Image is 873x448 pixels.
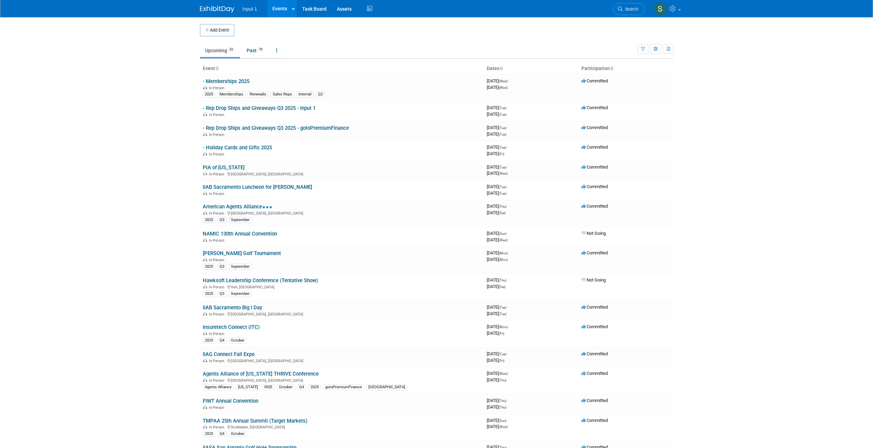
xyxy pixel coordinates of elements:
span: Committed [581,125,608,130]
span: [DATE] [487,284,506,289]
div: Renewals [248,91,268,97]
span: (Thu) [499,205,506,208]
div: [GEOGRAPHIC_DATA], [GEOGRAPHIC_DATA] [203,358,481,363]
span: - [509,250,510,255]
img: In-Person Event [203,425,207,428]
a: Hawksoft Leadership Conference (Tentative Show) [203,277,318,284]
div: Memberships [217,91,245,97]
span: (Fri) [499,359,504,363]
div: Q2 [316,91,325,97]
span: - [509,324,510,329]
div: October [229,337,247,344]
span: (Wed) [499,86,508,90]
span: Committed [581,398,608,403]
div: Vail, [GEOGRAPHIC_DATA] [203,284,481,289]
span: Committed [581,418,608,423]
span: In-Person [209,258,226,262]
span: [DATE] [487,331,504,336]
div: 2025 [203,431,215,437]
span: [DATE] [487,171,508,176]
div: 2025 [203,264,215,270]
span: In-Person [209,113,226,117]
div: 2025 [203,91,215,97]
span: In-Person [209,312,226,317]
span: (Sat) [499,211,506,215]
span: (Thu) [499,399,506,403]
span: Committed [581,351,608,356]
span: [DATE] [487,85,508,90]
a: Upcoming33 [200,44,240,57]
a: TMPAA 25th Annual Summit (Target Markets) [203,418,307,424]
span: Not Going [581,277,606,283]
span: [DATE] [487,131,506,137]
span: In-Person [209,152,226,157]
span: - [507,164,508,170]
span: - [507,145,508,150]
span: Search [623,7,638,12]
div: RISE [262,384,274,390]
span: In-Person [209,133,226,137]
img: In-Person Event [203,152,207,156]
span: (Wed) [499,172,508,175]
span: In-Person [209,405,226,410]
div: Q3 [217,264,226,270]
span: (Mon) [499,251,508,255]
span: - [507,184,508,189]
a: NAMIC 130th Annual Convention [203,231,277,237]
span: [DATE] [487,324,510,329]
span: Committed [581,105,608,110]
img: In-Person Event [203,359,207,362]
span: [DATE] [487,125,508,130]
span: - [509,371,510,376]
span: (Thu) [499,378,506,382]
span: In-Person [209,359,226,363]
span: (Tue) [499,185,506,189]
span: [DATE] [487,237,508,242]
div: September [229,217,252,223]
span: (Tue) [499,106,506,110]
span: Committed [581,305,608,310]
div: 2025 [308,384,321,390]
a: Search [613,3,645,15]
span: [DATE] [487,210,506,215]
img: In-Person Event [203,192,207,195]
a: [PERSON_NAME] Golf Tournament [203,250,281,256]
span: (Tue) [499,146,506,149]
span: Committed [581,324,608,329]
span: (Tue) [499,126,506,130]
span: (Tue) [499,312,506,316]
img: In-Person Event [203,258,207,261]
div: [US_STATE] [236,384,260,390]
a: Sort by Start Date [499,66,503,71]
span: [DATE] [487,191,506,196]
th: Dates [484,63,579,74]
span: In-Person [209,378,226,383]
span: [DATE] [487,257,508,262]
span: [DATE] [487,424,508,429]
span: (Wed) [499,79,508,83]
div: Q4 [297,384,306,390]
span: Committed [581,145,608,150]
span: [DATE] [487,164,508,170]
span: In-Person [209,238,226,243]
img: In-Person Event [203,86,207,89]
img: Susan Stout [654,2,667,15]
span: [DATE] [487,358,504,363]
span: (Sun) [499,232,506,236]
a: FIWT Annual Convention [203,398,258,404]
img: In-Person Event [203,133,207,136]
span: Committed [581,204,608,209]
a: - Holiday Cards and Gifts 2025 [203,145,272,151]
span: In-Person [209,332,226,336]
div: Q4 [217,337,226,344]
a: - Memberships 2025 [203,78,249,84]
a: Sort by Event Name [215,66,219,71]
span: Committed [581,371,608,376]
span: [DATE] [487,371,510,376]
div: gotoPremiumFinance [323,384,364,390]
div: [GEOGRAPHIC_DATA], [GEOGRAPHIC_DATA] [203,210,481,216]
img: In-Person Event [203,113,207,116]
div: Q3 [217,217,226,223]
span: Committed [581,164,608,170]
img: In-Person Event [203,405,207,409]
